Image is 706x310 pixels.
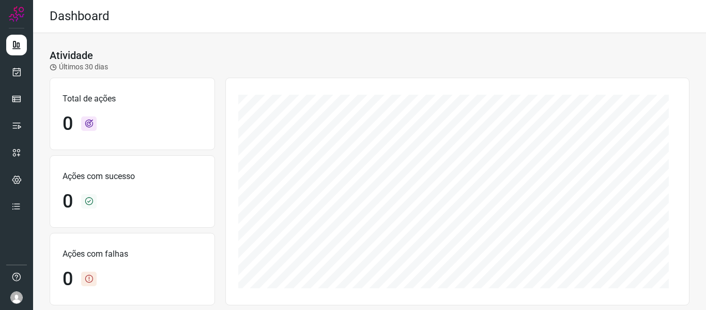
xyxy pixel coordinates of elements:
h3: Atividade [50,49,93,62]
h1: 0 [63,113,73,135]
p: Ações com falhas [63,248,202,260]
img: Logo [9,6,24,22]
p: Ações com sucesso [63,170,202,183]
h1: 0 [63,190,73,213]
h1: 0 [63,268,73,290]
p: Total de ações [63,93,202,105]
img: avatar-user-boy.jpg [10,291,23,304]
h2: Dashboard [50,9,110,24]
p: Últimos 30 dias [50,62,108,72]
